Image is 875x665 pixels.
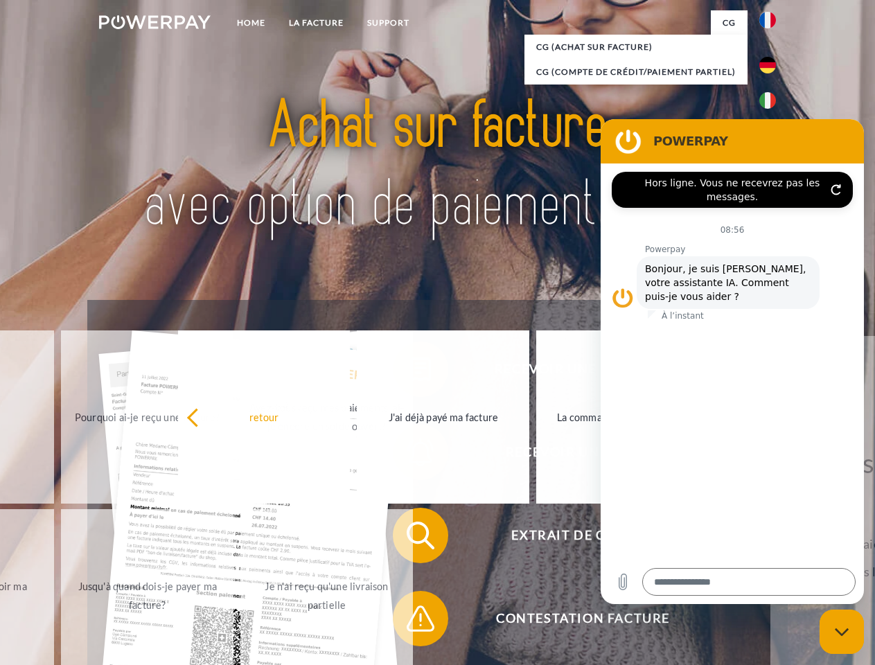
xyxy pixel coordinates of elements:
[355,10,421,35] a: Support
[69,407,225,426] div: Pourquoi ai-je reçu une facture?
[277,10,355,35] a: LA FACTURE
[759,57,776,73] img: de
[225,10,277,35] a: Home
[99,15,211,29] img: logo-powerpay-white.svg
[132,66,743,265] img: title-powerpay_fr.svg
[365,407,521,426] div: J'ai déjà payé ma facture
[524,60,748,85] a: CG (Compte de crédit/paiement partiel)
[759,12,776,28] img: fr
[601,119,864,604] iframe: Fenêtre de messagerie
[711,10,748,35] a: CG
[759,92,776,109] img: it
[545,407,700,426] div: La commande a été renvoyée
[69,577,225,614] div: Jusqu'à quand dois-je payer ma facture?
[820,610,864,654] iframe: Bouton de lancement de la fenêtre de messagerie, conversation en cours
[393,508,753,563] button: Extrait de compte
[413,591,752,646] span: Contestation Facture
[413,508,752,563] span: Extrait de compte
[524,35,748,60] a: CG (achat sur facture)
[393,591,753,646] button: Contestation Facture
[186,407,342,426] div: retour
[249,577,405,614] div: Je n'ai reçu qu'une livraison partielle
